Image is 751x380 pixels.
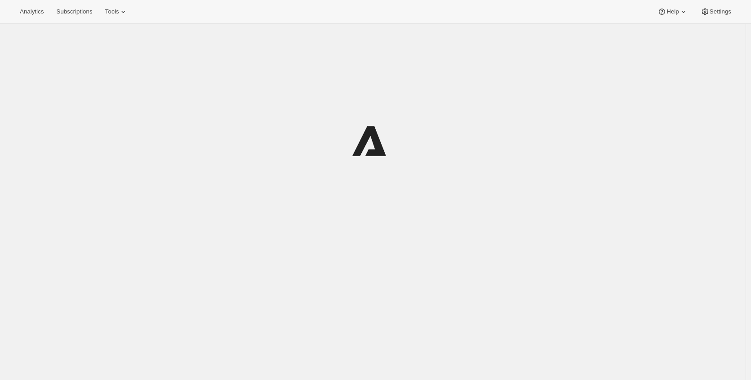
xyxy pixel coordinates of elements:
button: Help [652,5,693,18]
span: Tools [105,8,119,15]
button: Settings [695,5,737,18]
span: Analytics [20,8,44,15]
span: Help [666,8,679,15]
span: Subscriptions [56,8,92,15]
button: Tools [99,5,133,18]
span: Settings [710,8,731,15]
button: Analytics [14,5,49,18]
button: Subscriptions [51,5,98,18]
